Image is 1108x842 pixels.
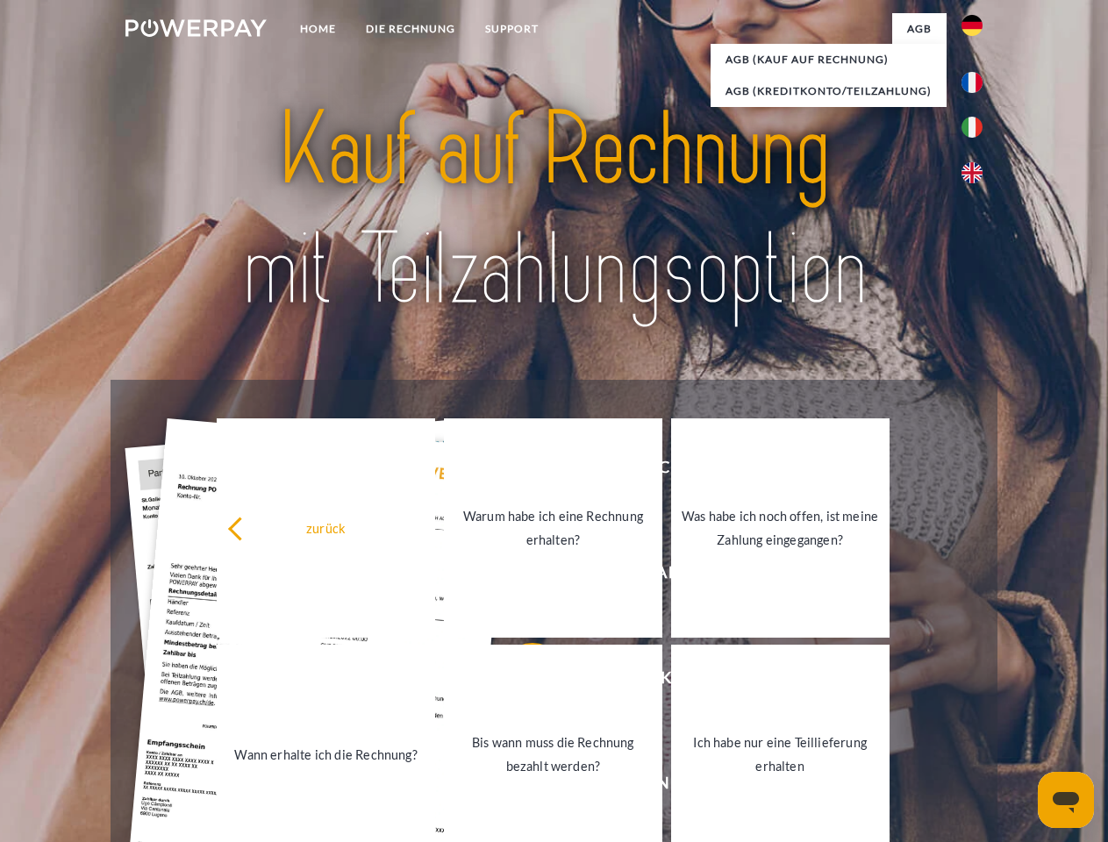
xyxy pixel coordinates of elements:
a: AGB (Kreditkonto/Teilzahlung) [711,75,947,107]
div: Ich habe nur eine Teillieferung erhalten [682,731,879,778]
a: SUPPORT [470,13,554,45]
img: de [961,15,983,36]
img: logo-powerpay-white.svg [125,19,267,37]
iframe: Schaltfläche zum Öffnen des Messaging-Fensters [1038,772,1094,828]
a: Home [285,13,351,45]
div: Bis wann muss die Rechnung bezahlt werden? [454,731,652,778]
div: Was habe ich noch offen, ist meine Zahlung eingegangen? [682,504,879,552]
img: en [961,162,983,183]
div: zurück [227,516,425,539]
img: title-powerpay_de.svg [168,84,940,336]
img: it [961,117,983,138]
a: DIE RECHNUNG [351,13,470,45]
div: Warum habe ich eine Rechnung erhalten? [454,504,652,552]
a: Was habe ich noch offen, ist meine Zahlung eingegangen? [671,418,890,638]
a: agb [892,13,947,45]
div: Wann erhalte ich die Rechnung? [227,742,425,766]
a: AGB (Kauf auf Rechnung) [711,44,947,75]
img: fr [961,72,983,93]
